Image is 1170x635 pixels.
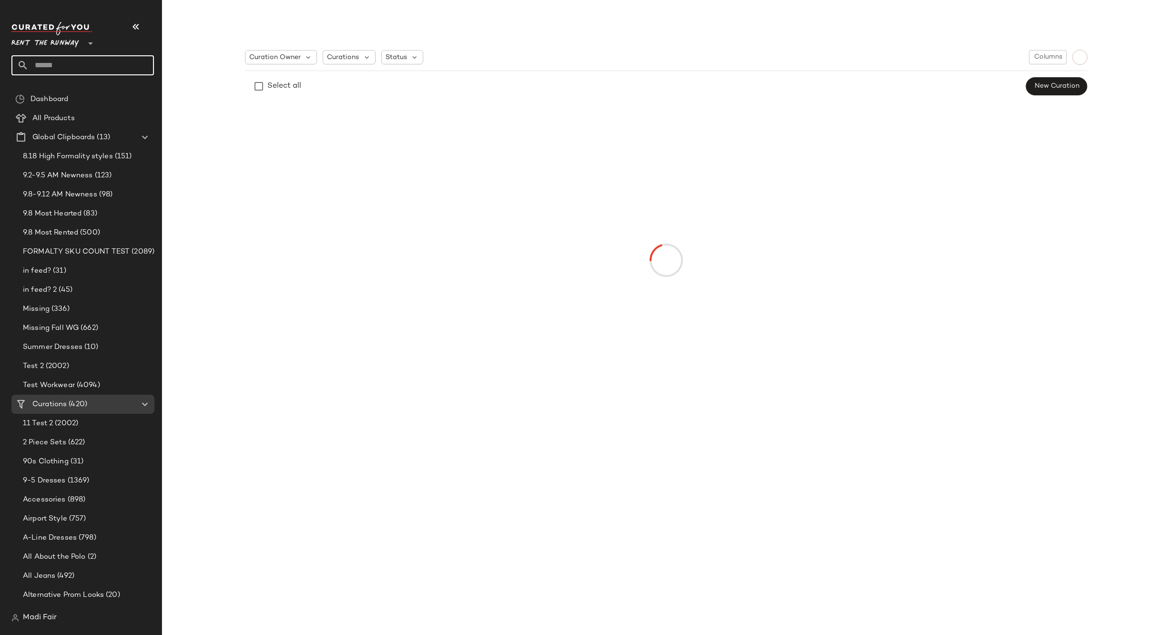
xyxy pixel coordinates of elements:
[23,304,50,315] span: Missing
[23,246,130,257] span: FORMALTY SKU COUNT TEST
[66,437,85,448] span: (622)
[1033,53,1062,61] span: Columns
[1034,82,1079,90] span: New Curation
[11,32,79,50] span: Rent the Runway
[57,285,72,296] span: (45)
[11,614,19,622] img: svg%3e
[23,323,79,334] span: Missing Fall WG
[53,418,78,429] span: (2002)
[23,571,55,582] span: All Jeans
[55,571,74,582] span: (492)
[66,494,86,505] span: (898)
[267,81,301,92] div: Select all
[67,399,87,410] span: (420)
[23,552,86,563] span: All About the Polo
[32,113,75,124] span: All Products
[78,227,100,238] span: (500)
[130,246,154,257] span: (2089)
[113,151,132,162] span: (151)
[97,189,113,200] span: (98)
[51,266,66,277] span: (31)
[23,227,78,238] span: 9.8 Most Rented
[23,208,81,219] span: 9.8 Most Hearted
[23,494,66,505] span: Accessories
[32,132,95,143] span: Global Clipboards
[95,132,110,143] span: (13)
[23,170,93,181] span: 9.2-9.5 AM Newness
[81,208,97,219] span: (83)
[23,456,69,467] span: 90s Clothing
[1029,50,1066,64] button: Columns
[23,189,97,200] span: 9.8-9.12 AM Newness
[77,533,96,543] span: (798)
[104,590,120,601] span: (20)
[23,437,66,448] span: 2 Piece Sets
[11,22,92,35] img: cfy_white_logo.C9jOOHJF.svg
[50,304,70,315] span: (336)
[23,418,53,429] span: 11 Test 2
[23,475,66,486] span: 9-5 Dresses
[23,533,77,543] span: A-Line Dresses
[23,151,113,162] span: 8.18 High Formality styles
[327,52,359,62] span: Curations
[69,456,84,467] span: (31)
[32,399,67,410] span: Curations
[23,285,57,296] span: in feed? 2
[79,323,98,334] span: (662)
[31,94,68,105] span: Dashboard
[44,361,69,372] span: (2002)
[23,612,57,624] span: Madi Fair
[93,170,112,181] span: (123)
[249,52,301,62] span: Curation Owner
[386,52,407,62] span: Status
[23,590,104,601] span: Alternative Prom Looks
[75,380,100,391] span: (4094)
[86,552,96,563] span: (2)
[23,342,82,353] span: Summer Dresses
[82,342,99,353] span: (10)
[1026,77,1087,95] button: New Curation
[67,513,86,524] span: (757)
[23,361,44,372] span: Test 2
[23,266,51,277] span: in feed?
[23,380,75,391] span: Test Workwear
[15,94,25,104] img: svg%3e
[23,513,67,524] span: Airport Style
[66,475,90,486] span: (1369)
